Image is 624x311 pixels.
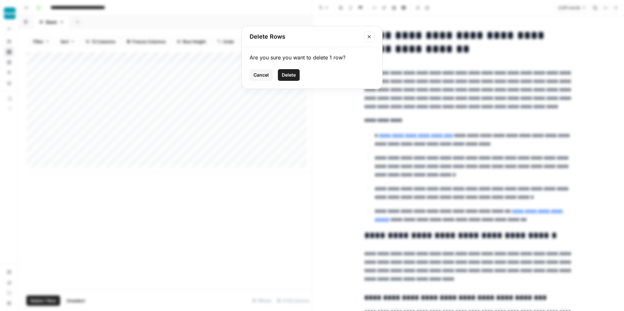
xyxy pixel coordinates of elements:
button: Close modal [364,31,374,42]
span: Delete [282,72,296,78]
span: Cancel [253,72,269,78]
div: Are you sure you want to delete 1 row? [250,54,374,61]
button: Cancel [250,69,273,81]
button: Delete [278,69,300,81]
h2: Delete Rows [250,32,360,41]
